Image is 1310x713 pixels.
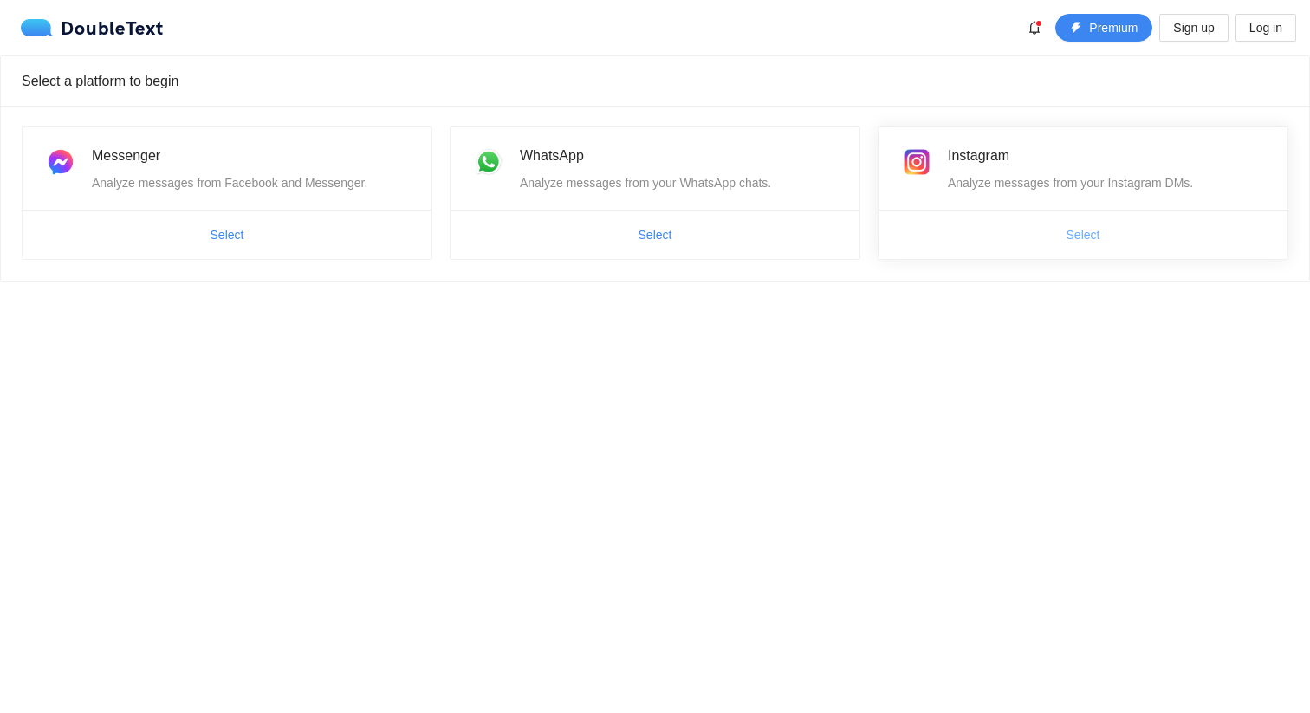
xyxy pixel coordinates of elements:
button: Log in [1235,14,1296,42]
span: Premium [1089,18,1138,37]
a: InstagramAnalyze messages from your Instagram DMs.Select [878,126,1288,260]
button: Sign up [1159,14,1228,42]
div: Analyze messages from Facebook and Messenger. [92,173,411,192]
img: whatsapp.png [471,145,506,179]
div: DoubleText [21,19,164,36]
button: Select [1053,221,1114,249]
img: logo [21,19,61,36]
button: Select [197,221,258,249]
a: logoDoubleText [21,19,164,36]
span: bell [1021,21,1047,35]
span: thunderbolt [1070,22,1082,36]
span: Instagram [948,148,1009,163]
a: MessengerAnalyze messages from Facebook and Messenger.Select [22,126,432,260]
button: Select [625,221,686,249]
span: Select [211,225,244,244]
img: messenger.png [43,145,78,179]
button: thunderboltPremium [1055,14,1152,42]
span: Sign up [1173,18,1214,37]
div: Messenger [92,145,411,166]
div: Select a platform to begin [22,56,1288,106]
span: Select [1067,225,1100,244]
button: bell [1021,14,1048,42]
div: Analyze messages from your WhatsApp chats. [520,173,839,192]
span: Select [639,225,672,244]
a: WhatsAppAnalyze messages from your WhatsApp chats.Select [450,126,860,260]
span: Log in [1249,18,1282,37]
div: Analyze messages from your Instagram DMs. [948,173,1267,192]
img: instagram.png [899,145,934,179]
span: WhatsApp [520,148,584,163]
